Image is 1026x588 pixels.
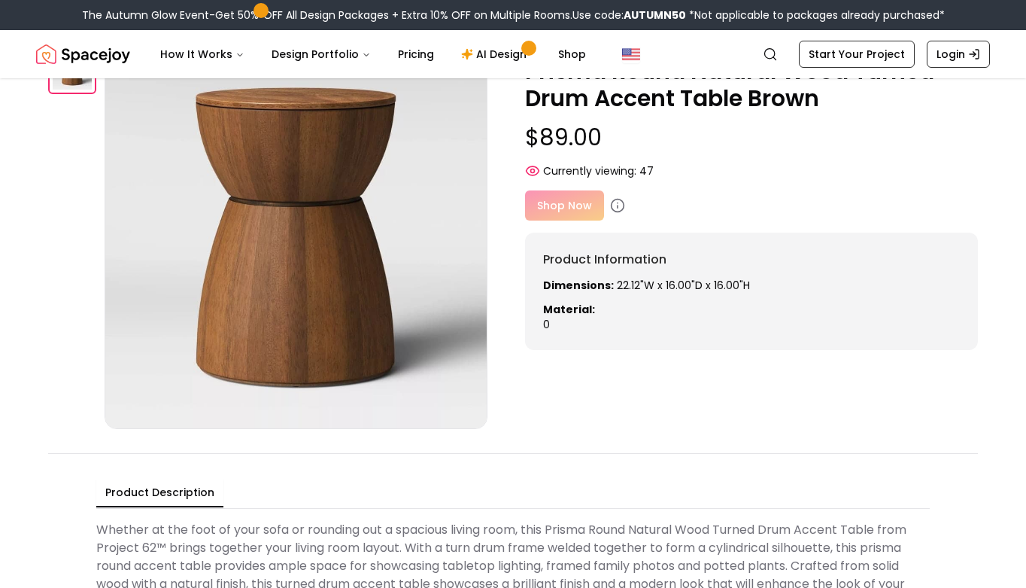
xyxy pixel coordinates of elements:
nav: Global [36,30,990,78]
span: Use code: [572,8,686,23]
p: Prisma Round Natural Wood Turned Drum Accent Table Brown [525,58,978,112]
button: Design Portfolio [260,39,383,69]
a: Spacejoy [36,39,130,69]
span: *Not applicable to packages already purchased* [686,8,945,23]
div: The Autumn Glow Event-Get 50% OFF All Design Packages + Extra 10% OFF on Multiple Rooms. [82,8,945,23]
button: Product Description [96,479,223,507]
div: 0 [543,278,960,332]
nav: Main [148,39,598,69]
p: $89.00 [525,124,978,151]
a: Login [927,41,990,68]
p: 22.12"W x 16.00"D x 16.00"H [543,278,960,293]
span: 47 [639,163,654,178]
h6: Product Information [543,251,960,269]
a: Pricing [386,39,446,69]
button: How It Works [148,39,256,69]
img: United States [622,45,640,63]
strong: Dimensions: [543,278,614,293]
span: Currently viewing: [543,163,636,178]
img: Spacejoy Logo [36,39,130,69]
strong: Material: [543,302,595,317]
a: Shop [546,39,598,69]
img: https://storage.googleapis.com/spacejoy-main/assets/5ed253187c0c01002e7da3d0/image/ezgif-6-35f690... [105,46,487,429]
a: AI Design [449,39,543,69]
b: AUTUMN50 [624,8,686,23]
a: Start Your Project [799,41,915,68]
